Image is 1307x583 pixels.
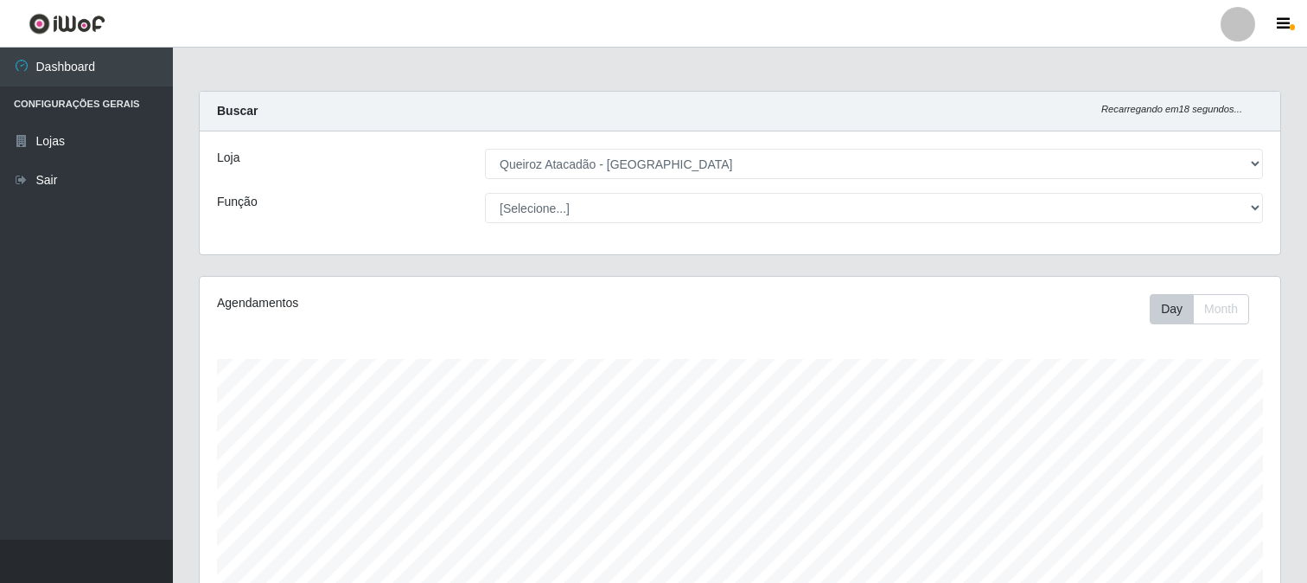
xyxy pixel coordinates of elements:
i: Recarregando em 18 segundos... [1101,104,1242,114]
div: Toolbar with button groups [1150,294,1263,324]
label: Loja [217,149,239,167]
img: CoreUI Logo [29,13,105,35]
strong: Buscar [217,104,258,118]
button: Day [1150,294,1194,324]
div: First group [1150,294,1249,324]
div: Agendamentos [217,294,638,312]
button: Month [1193,294,1249,324]
label: Função [217,193,258,211]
